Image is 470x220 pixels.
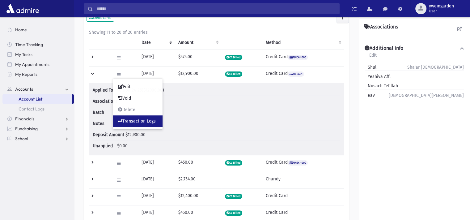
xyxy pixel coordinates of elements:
[262,36,344,50] th: Method: activate to sort column ascending
[118,96,131,101] span: Void
[113,93,163,104] a: Void
[175,188,221,205] td: $12,400.00
[113,115,163,127] a: Transaction Logs
[93,143,116,149] span: Unapplied
[15,136,28,141] span: School
[15,52,32,57] span: My Tasks
[19,106,44,112] span: Contact Logs
[262,172,344,188] td: Charidy
[389,92,464,99] span: [DEMOGRAPHIC_DATA][PERSON_NAME]
[2,94,72,104] a: Account List
[288,71,304,77] span: MC-3481
[89,16,111,20] small: Credit Cards
[175,50,221,66] td: $575.00
[429,4,454,9] span: yweingarden
[117,143,128,149] span: $0.00
[225,210,242,216] span: CC Billed
[93,87,116,93] span: Applied To
[118,84,130,89] span: Edit
[15,27,27,32] span: Home
[262,188,344,205] td: Credit Card
[175,155,221,172] td: $450.00
[364,24,398,30] h4: Associations
[138,188,175,205] td: [DATE]
[288,160,308,166] span: AMEX-1000
[369,52,377,63] a: Edit
[138,66,175,83] td: [DATE]
[2,134,74,144] a: School
[225,194,242,199] span: CC Billed
[138,36,175,50] th: Date: activate to sort column ascending
[429,9,454,14] span: User
[93,109,116,116] span: Batch
[138,50,175,66] td: [DATE]
[364,45,465,52] button: Additional Info
[93,132,124,138] span: Deposit Amount
[93,98,118,105] span: Associations
[407,64,464,71] span: Sha'ar [DEMOGRAPHIC_DATA]
[2,84,74,94] a: Accounts
[125,132,146,137] span: $12,900.00
[288,55,308,60] span: AMEX-1000
[19,96,42,102] span: Account List
[87,14,114,22] button: Credit Cards
[225,55,242,60] span: CC Billed
[138,172,175,188] td: [DATE]
[15,116,34,122] span: Financials
[93,120,116,127] span: Notes
[365,73,391,80] span: Yeshiva Affl
[93,3,339,14] input: Search
[2,124,74,134] a: Fundraising
[2,69,74,79] a: My Reports
[2,59,74,69] a: My Appointments
[113,81,163,93] a: Edit
[5,2,40,15] img: AdmirePro
[175,36,221,50] th: Amount: activate to sort column ascending
[2,50,74,59] a: My Tasks
[365,64,376,71] span: Shul
[15,62,49,67] span: My Appointments
[15,86,33,92] span: Accounts
[365,83,398,89] span: Nusach Tefillah
[225,71,242,77] span: CC Billed
[2,104,74,114] a: Contact Logs
[89,29,344,36] div: Showing 11 to 20 of 20 entries
[15,126,38,132] span: Fundraising
[262,50,344,66] td: Credit Card
[2,40,74,50] a: Time Tracking
[15,71,37,77] span: My Reports
[15,42,43,47] span: Time Tracking
[175,66,221,83] td: $12,900.00
[262,66,344,83] td: Credit Card
[365,45,403,52] h4: Additional Info
[2,114,74,124] a: Financials
[138,155,175,172] td: [DATE]
[175,172,221,188] td: $2,754.00
[262,155,344,172] td: Credit Card
[225,160,242,166] span: CC Billed
[365,92,375,99] span: Rav
[2,25,74,35] a: Home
